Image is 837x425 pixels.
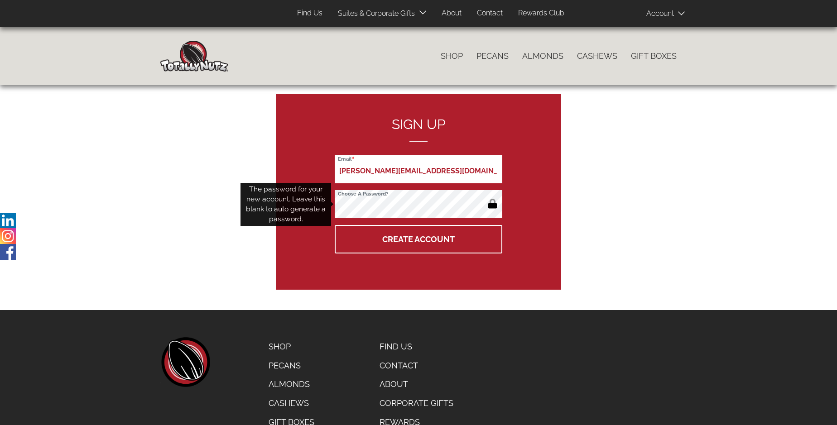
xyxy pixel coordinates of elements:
a: Almonds [262,375,321,394]
a: Gift Boxes [624,47,683,66]
input: Email [335,155,502,183]
button: Create Account [335,225,502,253]
a: About [373,375,462,394]
a: Corporate Gifts [373,394,462,413]
a: Shop [434,47,470,66]
a: Almonds [515,47,570,66]
div: The password for your new account. Leave this blank to auto generate a password. [241,183,331,226]
a: home [160,337,210,387]
a: Cashews [262,394,321,413]
a: Shop [262,337,321,356]
a: Pecans [470,47,515,66]
a: Find Us [373,337,462,356]
a: Suites & Corporate Gifts [331,5,418,23]
a: Cashews [570,47,624,66]
h2: Sign up [335,117,502,142]
a: Rewards Club [511,5,571,22]
a: Contact [373,356,462,375]
img: Home [160,41,228,72]
a: Contact [470,5,510,22]
a: About [435,5,468,22]
a: Find Us [290,5,329,22]
a: Pecans [262,356,321,375]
